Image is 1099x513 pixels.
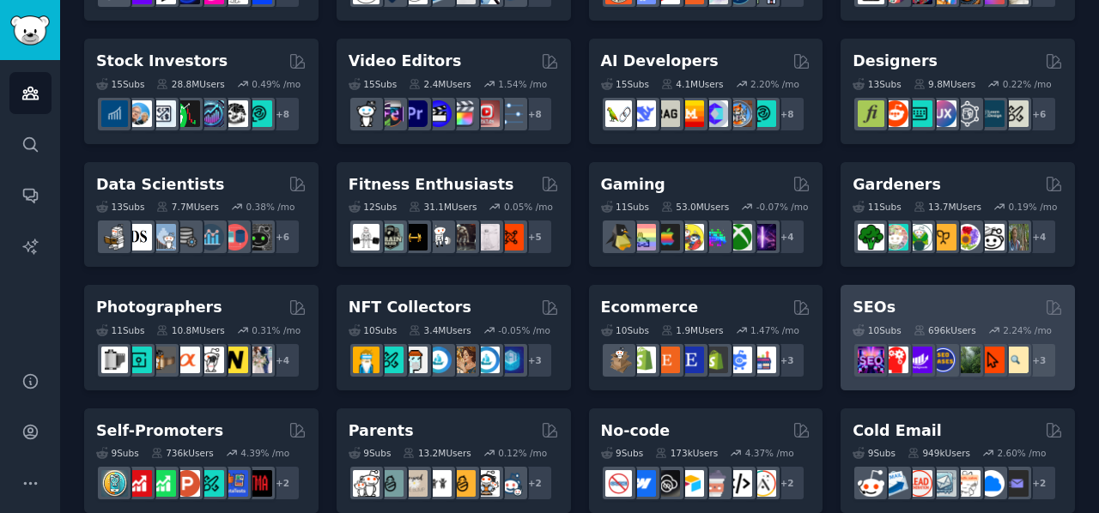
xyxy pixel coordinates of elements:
img: EtsySellers [677,347,704,373]
div: 15 Sub s [349,78,397,90]
div: 9 Sub s [601,447,644,459]
div: 173k Users [655,447,718,459]
div: 11 Sub s [853,201,901,213]
img: canon [197,347,224,373]
div: 31.1M Users [409,201,477,213]
img: GardenersWorld [1002,224,1029,250]
div: 0.31 % /mo [252,324,301,336]
img: SavageGarden [906,224,932,250]
img: NFTExchange [353,347,379,373]
img: Forex [149,100,176,127]
h2: Fitness Enthusiasts [349,174,514,196]
img: premiere [401,100,428,127]
img: SEO_Digital_Marketing [858,347,884,373]
div: 53.0M Users [661,201,729,213]
img: Adalo [750,470,776,497]
img: streetphotography [125,347,152,373]
img: datasets [222,224,248,250]
img: MachineLearning [101,224,128,250]
img: fitness30plus [449,224,476,250]
img: SingleParents [377,470,404,497]
div: 10 Sub s [349,324,397,336]
div: + 8 [264,96,301,132]
div: 2.20 % /mo [750,78,799,90]
div: 15 Sub s [601,78,649,90]
div: 11 Sub s [96,324,144,336]
img: nocode [605,470,632,497]
div: 15 Sub s [96,78,144,90]
img: SEO_cases [930,347,956,373]
img: analog [101,347,128,373]
img: NewParents [449,470,476,497]
div: 0.49 % /mo [252,78,301,90]
img: NoCodeMovement [726,470,752,497]
img: DeepSeek [629,100,656,127]
div: 0.12 % /mo [498,447,547,459]
img: DigitalItems [497,347,524,373]
img: TechSEO [882,347,908,373]
img: reviewmyshopify [701,347,728,373]
img: TestMyApp [246,470,272,497]
img: Local_SEO [954,347,981,373]
img: selfpromotion [149,470,176,497]
img: Trading [173,100,200,127]
img: AIDevelopersSociety [750,100,776,127]
div: 736k Users [151,447,214,459]
div: 0.05 % /mo [504,201,553,213]
div: 9 Sub s [96,447,139,459]
div: + 5 [517,219,553,255]
h2: Photographers [96,297,222,318]
div: 9.8M Users [914,78,976,90]
img: gamers [701,224,728,250]
img: UrbanGardening [978,224,1005,250]
img: ecommerce_growth [750,347,776,373]
div: + 3 [769,342,805,378]
img: OpenseaMarket [473,347,500,373]
h2: NFT Collectors [349,297,471,318]
div: 10.8M Users [156,324,224,336]
div: 10 Sub s [601,324,649,336]
img: macgaming [653,224,680,250]
img: gopro [353,100,379,127]
img: UXDesign [930,100,956,127]
img: daddit [353,470,379,497]
img: b2b_sales [954,470,981,497]
img: dataengineering [173,224,200,250]
img: GamerPals [677,224,704,250]
img: toddlers [425,470,452,497]
div: + 8 [769,96,805,132]
div: -0.05 % /mo [498,324,550,336]
h2: Ecommerce [601,297,699,318]
img: shopify [629,347,656,373]
h2: SEOs [853,297,896,318]
img: postproduction [497,100,524,127]
img: typography [858,100,884,127]
img: parentsofmultiples [473,470,500,497]
img: statistics [149,224,176,250]
div: 10 Sub s [853,324,901,336]
img: CozyGamers [629,224,656,250]
img: GYM [353,224,379,250]
div: 4.37 % /mo [745,447,794,459]
img: Airtable [677,470,704,497]
h2: Cold Email [853,420,941,442]
div: + 3 [517,342,553,378]
img: SonyAlpha [173,347,200,373]
img: CryptoArt [449,347,476,373]
img: alphaandbetausers [197,470,224,497]
img: finalcutpro [449,100,476,127]
div: 4.1M Users [661,78,724,90]
img: WeddingPhotography [246,347,272,373]
img: StocksAndTrading [197,100,224,127]
img: ProductHunters [173,470,200,497]
div: 28.8M Users [156,78,224,90]
img: datascience [125,224,152,250]
img: EmailOutreach [1002,470,1029,497]
img: learndesign [978,100,1005,127]
img: coldemail [930,470,956,497]
div: 9 Sub s [853,447,896,459]
div: 3.4M Users [409,324,471,336]
img: logodesign [882,100,908,127]
h2: Designers [853,51,938,72]
img: Emailmarketing [882,470,908,497]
